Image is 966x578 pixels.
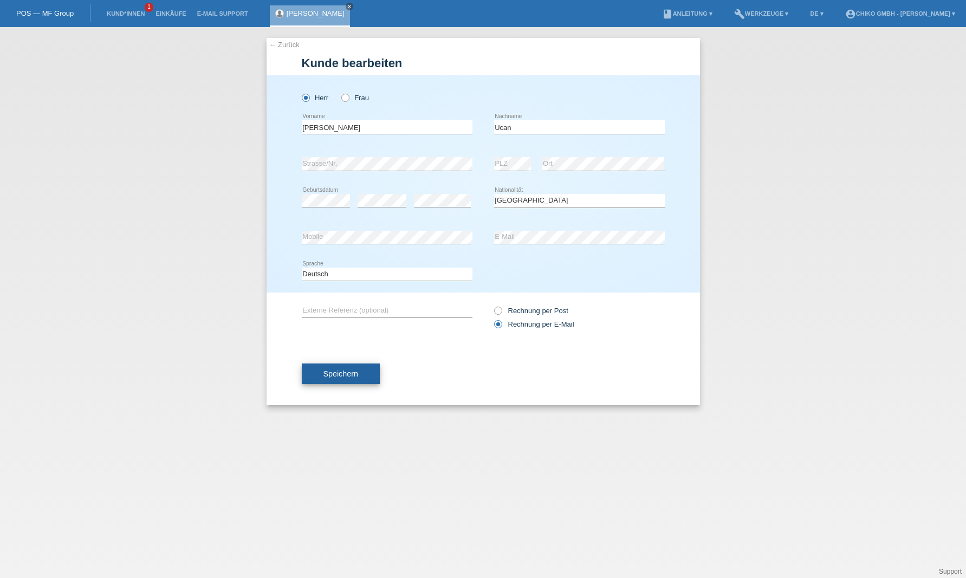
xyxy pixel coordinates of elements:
a: account_circleChiko GmbH - [PERSON_NAME] ▾ [840,10,961,17]
i: book [662,9,673,20]
input: Rechnung per Post [494,307,501,320]
a: POS — MF Group [16,9,74,17]
label: Herr [302,94,329,102]
a: close [346,3,353,10]
i: account_circle [845,9,856,20]
label: Rechnung per Post [494,307,568,315]
a: buildWerkzeuge ▾ [729,10,794,17]
label: Rechnung per E-Mail [494,320,574,328]
input: Frau [341,94,348,101]
span: Speichern [323,369,358,378]
a: [PERSON_NAME] [287,9,345,17]
i: build [734,9,745,20]
label: Frau [341,94,369,102]
a: Support [939,568,962,575]
a: Kund*innen [101,10,150,17]
a: DE ▾ [805,10,828,17]
input: Rechnung per E-Mail [494,320,501,334]
h1: Kunde bearbeiten [302,56,665,70]
a: E-Mail Support [192,10,254,17]
i: close [347,4,352,9]
button: Speichern [302,363,380,384]
span: 1 [145,3,153,12]
a: Einkäufe [150,10,191,17]
input: Herr [302,94,309,101]
a: bookAnleitung ▾ [657,10,718,17]
a: ← Zurück [269,41,300,49]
